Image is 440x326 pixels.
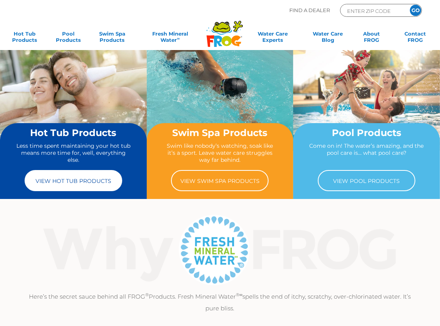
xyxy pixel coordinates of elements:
a: Water CareExperts [244,30,301,46]
p: Come on in! The water’s amazing, and the pool care is… what pool care? [309,142,424,164]
sup: ®∞ [236,292,242,297]
a: PoolProducts [52,30,86,46]
img: home-banner-pool-short [293,41,440,151]
p: Less time spent maintaining your hot tub means more time for, well, everything else. [16,142,131,164]
img: Why Frog [29,213,412,287]
input: Zip Code Form [346,6,399,15]
h2: Swim Spa Products [163,128,278,138]
a: View Pool Products [318,170,415,191]
h2: Pool Products [309,128,424,138]
a: View Hot Tub Products [25,170,122,191]
h2: Hot Tub Products [16,128,131,138]
a: AboutFROG [354,30,388,46]
p: Swim like nobody’s watching, soak like it’s a sport. Leave water care struggles way far behind. [163,142,278,164]
a: Swim SpaProducts [95,30,129,46]
sup: ® [145,292,149,297]
a: Fresh MineralWater∞ [139,30,201,46]
a: Hot TubProducts [8,30,42,46]
a: View Swim Spa Products [171,170,269,191]
p: Find A Dealer [289,4,330,17]
a: Water CareBlog [311,30,345,46]
sup: ∞ [177,36,180,41]
p: Here’s the secret sauce behind all FROG Products. Fresh Mineral Water spells the end of itchy, sc... [29,291,412,314]
input: GO [410,5,421,16]
img: home-banner-swim-spa-short [147,41,294,151]
a: ContactFROG [398,30,432,46]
